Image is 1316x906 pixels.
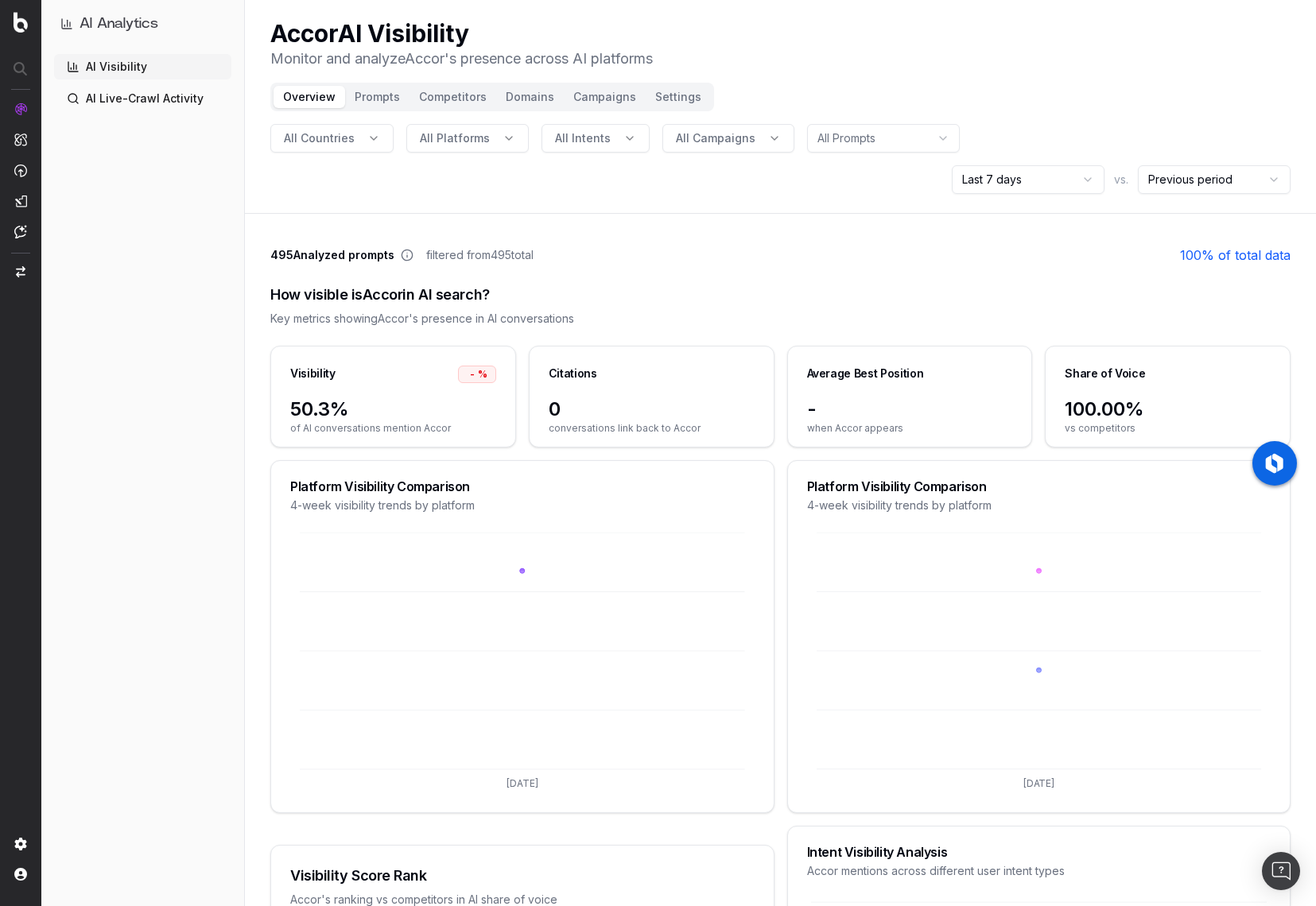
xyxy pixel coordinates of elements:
span: - [807,397,1013,422]
img: Studio [14,195,27,207]
span: 50.3% [290,397,496,422]
button: Settings [646,86,711,108]
a: AI Live-Crawl Activity [54,86,231,111]
span: All Platforms [420,130,490,146]
div: Key metrics showing Accor 's presence in AI conversations [270,311,1291,327]
div: Platform Visibility Comparison [290,480,755,493]
p: Monitor and analyze Accor 's presence across AI platforms [270,48,653,70]
span: 495 Analyzed prompts [270,247,394,263]
div: 4-week visibility trends by platform [807,498,1271,513]
div: Intent Visibility Analysis [807,846,1271,858]
div: Accor mentions across different user intent types [807,863,1271,879]
div: Citations [549,366,597,381]
span: conversations link back to Accor [549,422,755,435]
img: Analytics [14,103,27,115]
tspan: [DATE] [1023,777,1054,789]
span: 0 [549,397,755,422]
img: Botify logo [14,12,28,33]
span: vs. [1114,172,1128,188]
button: Prompts [345,86,410,108]
h1: Accor AI Visibility [270,19,653,48]
tspan: [DATE] [507,777,538,789]
div: Visibility [290,366,336,381]
div: How visible is Accor in AI search? [270,284,1291,306]
button: Domains [496,86,564,108]
h1: AI Analytics [80,13,158,35]
div: - [458,366,496,383]
span: All Countries [284,130,355,146]
img: Setting [14,838,27,850]
button: Competitors [410,86,496,108]
span: filtered from 495 total [426,247,534,263]
img: Activation [14,164,27,177]
span: All Campaigns [676,130,755,146]
img: Assist [14,225,27,238]
a: 100% of total data [1180,246,1291,265]
span: % [478,368,487,381]
div: Share of Voice [1065,366,1145,381]
span: when Accor appears [807,422,1013,435]
img: Switch project [16,266,25,277]
div: Open Intercom Messenger [1262,852,1300,890]
span: of AI conversations mention Accor [290,422,496,435]
div: Platform Visibility Comparison [807,480,1271,493]
img: My account [14,868,27,881]
div: Average Best Position [807,366,924,381]
div: Visibility Score Rank [290,865,755,887]
span: vs competitors [1065,422,1271,435]
img: Intelligence [14,133,27,146]
span: 100.00% [1065,397,1271,422]
a: AI Visibility [54,54,231,79]
span: All Intents [555,130,611,146]
button: AI Analytics [60,13,225,35]
button: Campaigns [564,86,646,108]
div: 4-week visibility trends by platform [290,498,755,513]
button: Overview [274,86,345,108]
